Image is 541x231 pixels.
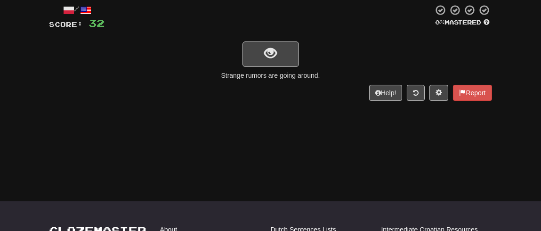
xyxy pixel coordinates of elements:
[242,41,299,67] button: show sentence
[434,18,492,27] div: Mastered
[453,85,492,101] button: Report
[49,4,105,16] div: /
[436,18,445,26] span: 0 %
[89,17,105,29] span: 32
[49,71,492,80] div: Strange rumors are going around.
[407,85,425,101] button: Round history (alt+y)
[369,85,403,101] button: Help!
[49,20,83,28] span: Score:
